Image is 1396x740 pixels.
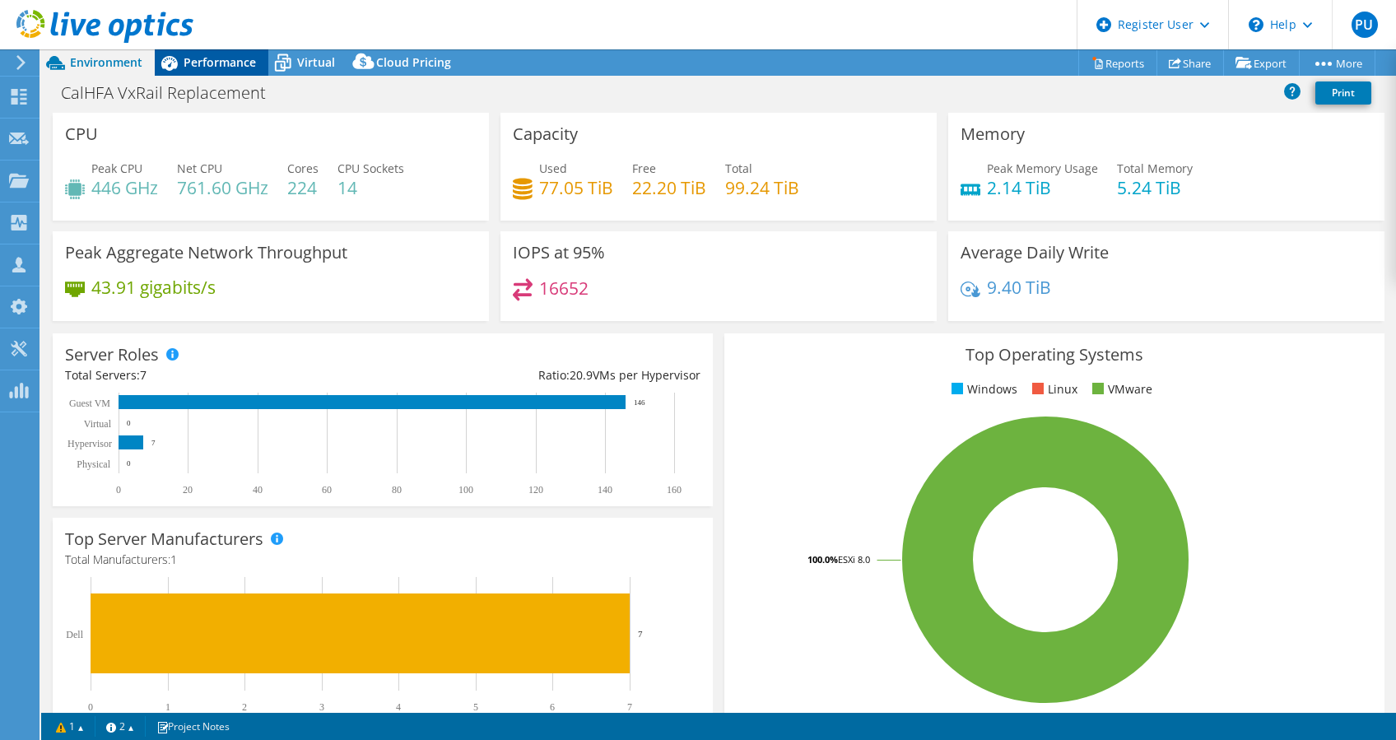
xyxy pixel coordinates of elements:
[65,346,159,364] h3: Server Roles
[91,161,142,176] span: Peak CPU
[392,484,402,496] text: 80
[91,278,216,296] h4: 43.91 gigabits/s
[69,398,110,409] text: Guest VM
[396,701,401,713] text: 4
[987,278,1051,296] h4: 9.40 TiB
[65,551,700,569] h4: Total Manufacturers:
[627,701,632,713] text: 7
[1117,161,1193,176] span: Total Memory
[987,179,1098,197] h4: 2.14 TiB
[539,161,567,176] span: Used
[632,161,656,176] span: Free
[376,54,451,70] span: Cloud Pricing
[1249,17,1263,32] svg: \n
[550,701,555,713] text: 6
[539,179,613,197] h4: 77.05 TiB
[539,279,589,297] h4: 16652
[1156,50,1224,76] a: Share
[737,346,1372,364] h3: Top Operating Systems
[383,366,700,384] div: Ratio: VMs per Hypervisor
[77,458,110,470] text: Physical
[145,716,241,737] a: Project Notes
[297,54,335,70] span: Virtual
[632,179,706,197] h4: 22.20 TiB
[91,179,158,197] h4: 446 GHz
[151,439,156,447] text: 7
[473,701,478,713] text: 5
[116,484,121,496] text: 0
[140,367,147,383] span: 7
[127,459,131,468] text: 0
[337,161,404,176] span: CPU Sockets
[1028,380,1077,398] li: Linux
[1315,81,1371,105] a: Print
[88,701,93,713] text: 0
[65,530,263,548] h3: Top Server Manufacturers
[838,553,870,565] tspan: ESXi 8.0
[528,484,543,496] text: 120
[961,125,1025,143] h3: Memory
[987,161,1098,176] span: Peak Memory Usage
[287,179,319,197] h4: 224
[1299,50,1375,76] a: More
[638,629,643,639] text: 7
[667,484,682,496] text: 160
[242,701,247,713] text: 2
[67,438,112,449] text: Hypervisor
[1078,50,1157,76] a: Reports
[177,179,268,197] h4: 761.60 GHz
[513,244,605,262] h3: IOPS at 95%
[54,84,291,102] h1: CalHFA VxRail Replacement
[183,484,193,496] text: 20
[84,418,112,430] text: Virtual
[1352,12,1378,38] span: PU
[1223,50,1300,76] a: Export
[598,484,612,496] text: 140
[44,716,95,737] a: 1
[184,54,256,70] span: Performance
[65,125,98,143] h3: CPU
[165,701,170,713] text: 1
[570,367,593,383] span: 20.9
[807,553,838,565] tspan: 100.0%
[513,125,578,143] h3: Capacity
[170,552,177,567] span: 1
[65,366,383,384] div: Total Servers:
[127,419,131,427] text: 0
[961,244,1109,262] h3: Average Daily Write
[253,484,263,496] text: 40
[947,380,1017,398] li: Windows
[1088,380,1152,398] li: VMware
[177,161,222,176] span: Net CPU
[337,179,404,197] h4: 14
[66,629,83,640] text: Dell
[725,179,799,197] h4: 99.24 TiB
[322,484,332,496] text: 60
[634,398,645,407] text: 146
[725,161,752,176] span: Total
[458,484,473,496] text: 100
[65,244,347,262] h3: Peak Aggregate Network Throughput
[95,716,146,737] a: 2
[287,161,319,176] span: Cores
[1117,179,1193,197] h4: 5.24 TiB
[70,54,142,70] span: Environment
[319,701,324,713] text: 3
